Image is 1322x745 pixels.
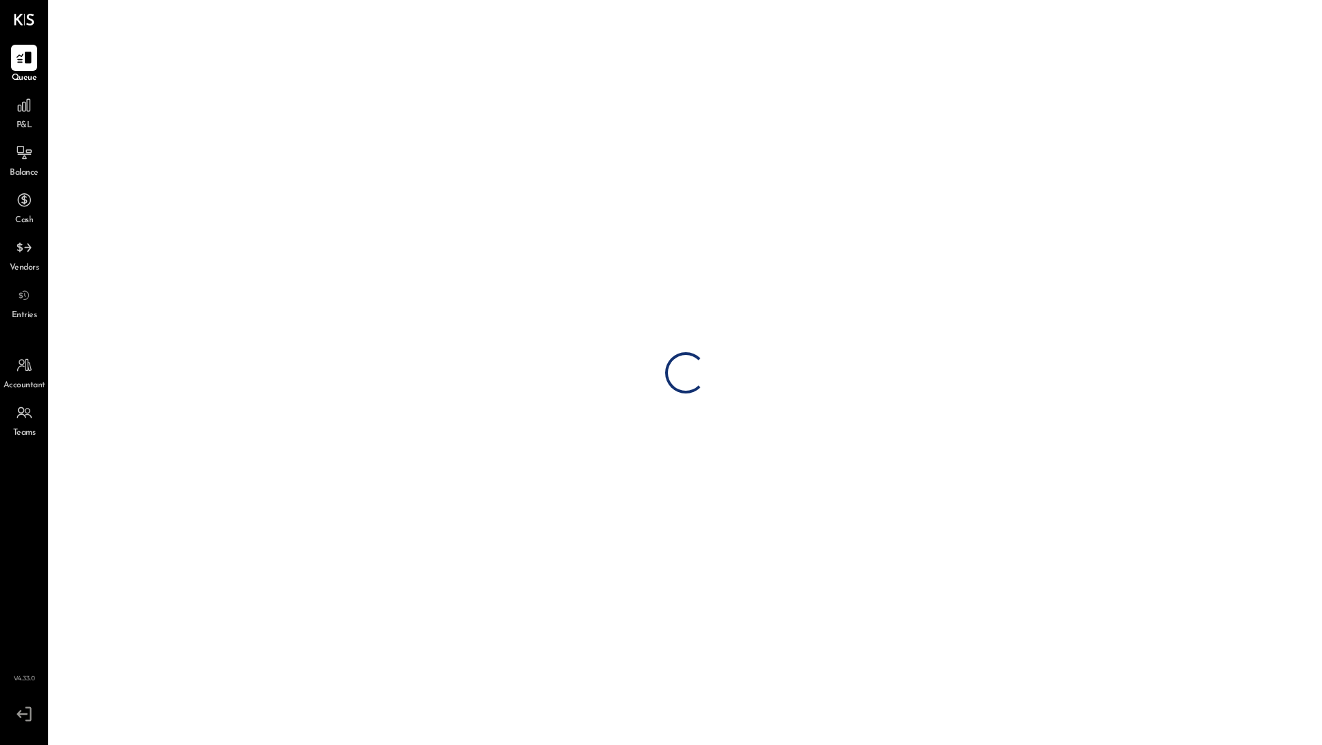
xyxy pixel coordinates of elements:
[17,120,32,132] span: P&L
[12,72,37,85] span: Queue
[1,282,48,322] a: Entries
[1,400,48,440] a: Teams
[13,427,36,440] span: Teams
[3,380,45,392] span: Accountant
[10,262,39,274] span: Vendors
[1,352,48,392] a: Accountant
[1,235,48,274] a: Vendors
[1,140,48,180] a: Balance
[15,215,33,227] span: Cash
[12,310,37,322] span: Entries
[1,45,48,85] a: Queue
[1,92,48,132] a: P&L
[10,167,39,180] span: Balance
[1,187,48,227] a: Cash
